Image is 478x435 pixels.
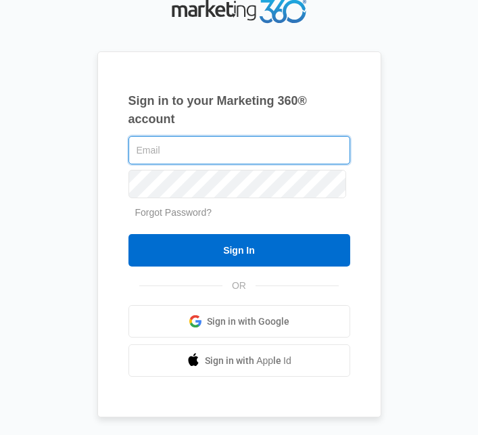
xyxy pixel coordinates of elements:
a: Sign in with Apple Id [128,344,350,377]
span: OR [222,279,256,293]
span: Sign in with Apple Id [205,354,291,368]
input: Sign In [128,234,350,267]
input: Email [128,136,350,164]
a: Sign in with Google [128,305,350,338]
a: Forgot Password? [135,207,212,218]
span: Sign in with Google [207,315,289,329]
h1: Sign in to your Marketing 360® account [128,92,350,129]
